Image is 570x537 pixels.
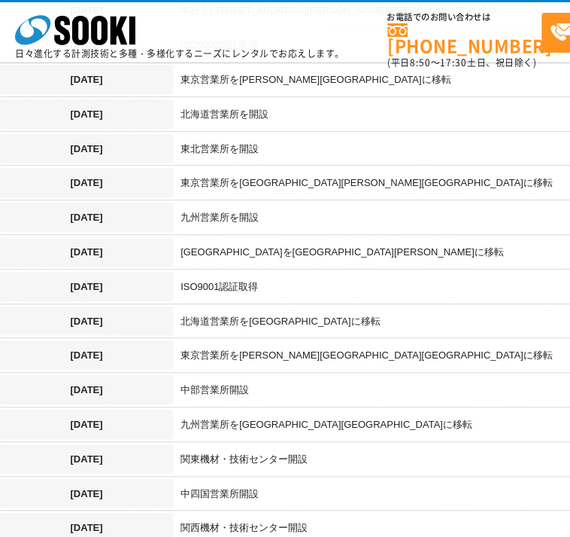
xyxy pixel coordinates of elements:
span: 17:30 [440,56,467,69]
p: 日々進化する計測技術と多種・多様化するニーズにレンタルでお応えします。 [15,49,344,58]
a: [PHONE_NUMBER] [387,23,541,54]
span: (平日 ～ 土日、祝日除く) [387,56,536,69]
span: お電話でのお問い合わせは [387,13,541,22]
span: 8:50 [410,56,431,69]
